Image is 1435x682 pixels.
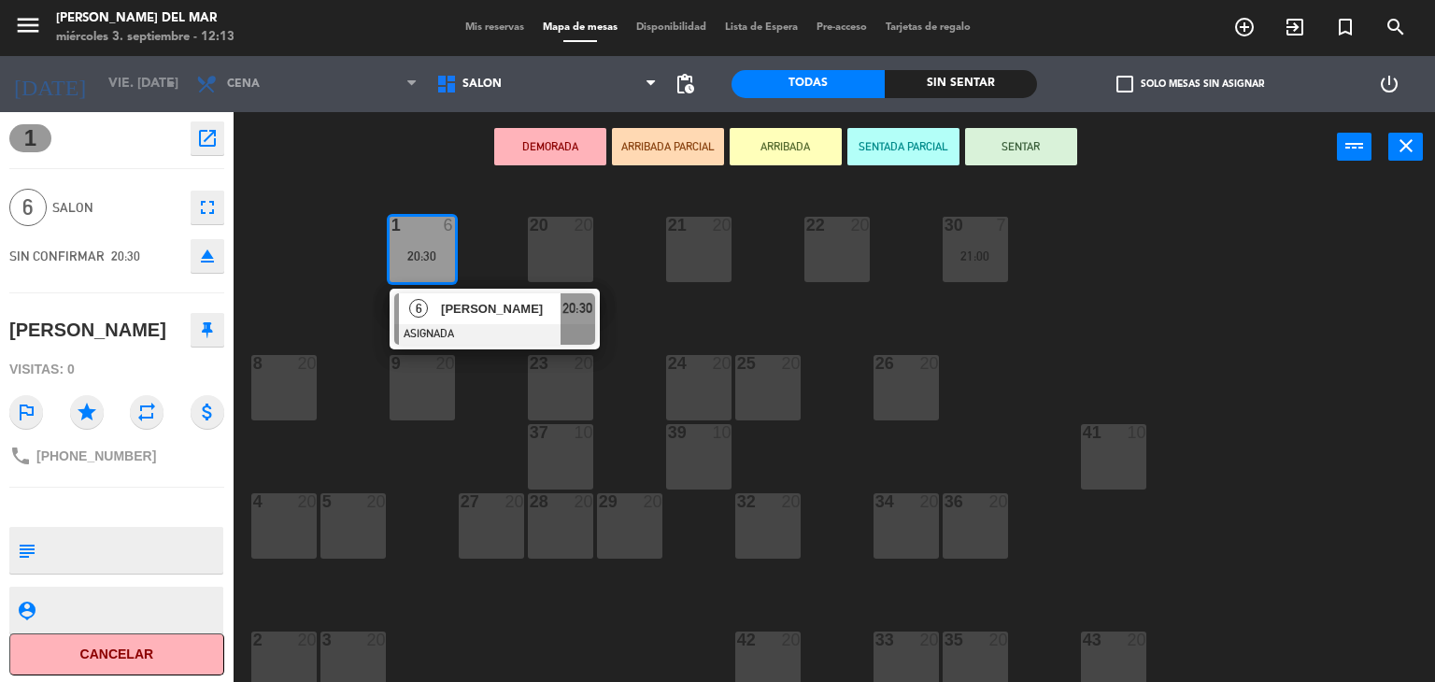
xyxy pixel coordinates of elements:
[847,128,959,165] button: SENTADA PARCIAL
[505,493,524,510] div: 20
[391,355,392,372] div: 9
[196,196,219,219] i: fullscreen
[1233,16,1256,38] i: add_circle_outline
[1128,632,1146,648] div: 20
[920,493,939,510] div: 20
[732,70,885,98] div: Todas
[668,217,669,234] div: 21
[713,424,732,441] div: 10
[1395,135,1417,157] i: close
[920,632,939,648] div: 20
[1083,632,1084,648] div: 43
[1128,424,1146,441] div: 10
[885,70,1038,98] div: Sin sentar
[191,191,224,224] button: fullscreen
[668,424,669,441] div: 39
[997,217,1008,234] div: 7
[562,297,592,320] span: 20:30
[644,493,662,510] div: 20
[9,633,224,675] button: Cancelar
[530,493,531,510] div: 28
[1083,424,1084,441] div: 41
[806,217,807,234] div: 22
[627,22,716,33] span: Disponibilidad
[56,28,234,47] div: miércoles 3. septiembre - 12:13
[9,353,224,386] div: Visitas: 0
[989,493,1008,510] div: 20
[111,249,140,263] span: 20:30
[943,249,1008,263] div: 21:00
[530,355,531,372] div: 23
[575,217,593,234] div: 20
[945,632,945,648] div: 35
[920,355,939,372] div: 20
[298,493,317,510] div: 20
[322,493,323,510] div: 5
[530,217,531,234] div: 20
[737,632,738,648] div: 42
[9,124,51,152] span: 1
[16,600,36,620] i: person_pin
[441,299,561,319] span: [PERSON_NAME]
[14,11,42,46] button: menu
[1343,135,1366,157] i: power_input
[253,355,254,372] div: 8
[456,22,533,33] span: Mis reservas
[322,632,323,648] div: 3
[575,493,593,510] div: 20
[737,493,738,510] div: 32
[462,78,502,91] span: SALON
[1388,133,1423,161] button: close
[782,355,801,372] div: 20
[713,355,732,372] div: 20
[1116,76,1133,92] span: check_box_outline_blank
[575,355,593,372] div: 20
[782,493,801,510] div: 20
[807,22,876,33] span: Pre-acceso
[52,197,181,219] span: SALON
[575,424,593,441] div: 10
[436,355,455,372] div: 20
[367,632,386,648] div: 20
[533,22,627,33] span: Mapa de mesas
[253,493,254,510] div: 4
[668,355,669,372] div: 24
[9,249,105,263] span: SIN CONFIRMAR
[1284,16,1306,38] i: exit_to_app
[191,121,224,155] button: open_in_new
[876,22,980,33] span: Tarjetas de regalo
[298,632,317,648] div: 20
[875,632,876,648] div: 33
[196,245,219,267] i: eject
[444,217,455,234] div: 6
[612,128,724,165] button: ARRIBADA PARCIAL
[9,445,32,467] i: phone
[716,22,807,33] span: Lista de Espera
[196,127,219,149] i: open_in_new
[737,355,738,372] div: 25
[160,73,182,95] i: arrow_drop_down
[70,395,104,429] i: star
[530,424,531,441] div: 37
[391,217,392,234] div: 1
[9,395,43,429] i: outlined_flag
[1378,73,1400,95] i: power_settings_new
[298,355,317,372] div: 20
[227,78,260,91] span: Cena
[674,73,696,95] span: pending_actions
[945,493,945,510] div: 36
[1334,16,1357,38] i: turned_in_not
[16,540,36,561] i: subject
[390,249,455,263] div: 20:30
[494,128,606,165] button: DEMORADA
[875,493,876,510] div: 34
[36,448,156,463] span: [PHONE_NUMBER]
[1385,16,1407,38] i: search
[989,632,1008,648] div: 20
[851,217,870,234] div: 20
[1116,76,1264,92] label: Solo mesas sin asignar
[945,217,945,234] div: 30
[599,493,600,510] div: 29
[730,128,842,165] button: ARRIBADA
